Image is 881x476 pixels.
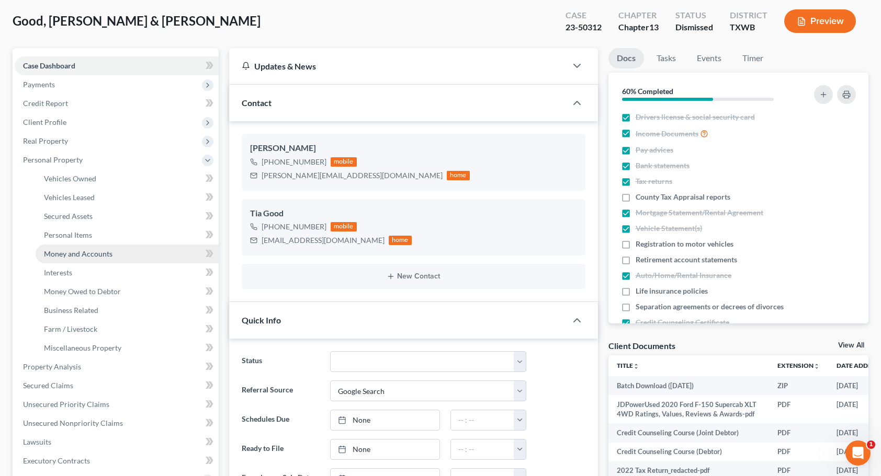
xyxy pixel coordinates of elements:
a: Tasks [648,48,684,68]
a: Money Owed to Debtor [36,282,219,301]
a: Business Related [36,301,219,320]
span: Secured Assets [44,212,93,220]
a: None [331,439,439,459]
span: Registration to motor vehicles [636,239,733,249]
span: Credit Report [23,99,68,108]
td: Credit Counseling Course (Joint Debtor) [608,423,769,442]
span: Credit Counseling Certificate [636,317,729,328]
td: PDF [769,395,828,424]
input: -- : -- [451,410,514,430]
span: County Tax Appraisal reports [636,192,730,202]
span: Income Documents [636,129,698,139]
div: Status [675,9,713,21]
span: Tax returns [636,176,672,187]
div: Client Documents [608,340,675,351]
button: Preview [784,9,856,33]
div: Case [566,9,602,21]
div: Updates & News [242,61,554,72]
div: Chapter [618,9,659,21]
span: Farm / Livestock [44,324,97,333]
span: Bank statements [636,160,690,171]
div: [PERSON_NAME][EMAIL_ADDRESS][DOMAIN_NAME] [262,170,443,181]
span: Miscellaneous Property [44,343,121,352]
a: Case Dashboard [15,56,219,75]
a: Timer [734,48,772,68]
a: Farm / Livestock [36,320,219,339]
span: Mortgage Statement/Rental Agreement [636,207,763,218]
a: Extensionunfold_more [777,362,820,369]
td: PDF [769,423,828,442]
td: Batch Download ([DATE]) [608,376,769,395]
div: Dismissed [675,21,713,33]
a: Secured Assets [36,207,219,226]
a: Executory Contracts [15,451,219,470]
a: Credit Report [15,94,219,113]
span: Quick Info [242,315,281,325]
span: Real Property [23,136,68,145]
span: Executory Contracts [23,456,90,465]
span: Pay advices [636,145,673,155]
span: Business Related [44,306,98,315]
div: mobile [331,157,357,167]
span: Lawsuits [23,437,51,446]
span: Separation agreements or decrees of divorces [636,301,784,312]
button: New Contact [250,272,577,281]
td: Credit Counseling Course (Debtor) [608,443,769,461]
a: Lawsuits [15,433,219,451]
a: View All [838,342,864,349]
a: Unsecured Nonpriority Claims [15,414,219,433]
span: Property Analysis [23,362,81,371]
div: District [730,9,767,21]
span: Auto/Home/Rental Insurance [636,270,731,281]
a: Unsecured Priority Claims [15,395,219,414]
a: Vehicles Leased [36,188,219,207]
td: JDPowerUsed 2020 Ford F-150 Supercab XLT 4WD Ratings, Values, Reviews & Awards-pdf [608,395,769,424]
span: 1 [867,440,875,449]
div: [PHONE_NUMBER] [262,222,326,232]
div: TXWB [730,21,767,33]
a: Titleunfold_more [617,362,639,369]
td: ZIP [769,376,828,395]
span: Vehicles Leased [44,193,95,202]
a: Events [688,48,730,68]
a: Property Analysis [15,357,219,376]
label: Ready to File [236,439,325,460]
span: Personal Property [23,155,83,164]
span: Vehicle Statement(s) [636,223,702,234]
div: [PERSON_NAME] [250,142,577,155]
div: home [389,236,412,245]
span: Contact [242,98,272,108]
span: Good, [PERSON_NAME] & [PERSON_NAME] [13,13,261,28]
span: Retirement account statements [636,254,737,265]
span: Money and Accounts [44,249,112,258]
strong: 60% Completed [622,87,673,96]
a: Secured Claims [15,376,219,395]
input: -- : -- [451,439,514,459]
div: home [447,171,470,180]
span: Unsecured Nonpriority Claims [23,419,123,427]
div: 23-50312 [566,21,602,33]
div: mobile [331,222,357,231]
a: Personal Items [36,226,219,245]
a: None [331,410,439,430]
span: Interests [44,268,72,277]
span: Client Profile [23,118,66,126]
a: Vehicles Owned [36,169,219,188]
div: Tia Good [250,207,577,220]
span: Life insurance policies [636,286,708,296]
span: Personal Items [44,230,92,239]
div: Chapter [618,21,659,33]
div: [EMAIL_ADDRESS][DOMAIN_NAME] [262,235,385,246]
div: [PHONE_NUMBER] [262,157,326,167]
a: Docs [608,48,644,68]
span: Unsecured Priority Claims [23,400,109,409]
span: Vehicles Owned [44,174,96,183]
span: Payments [23,80,55,89]
a: Money and Accounts [36,245,219,263]
label: Referral Source [236,380,325,401]
label: Schedules Due [236,410,325,431]
span: 13 [649,22,659,32]
td: PDF [769,443,828,461]
label: Status [236,351,325,372]
span: Drivers license & social security card [636,112,755,122]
